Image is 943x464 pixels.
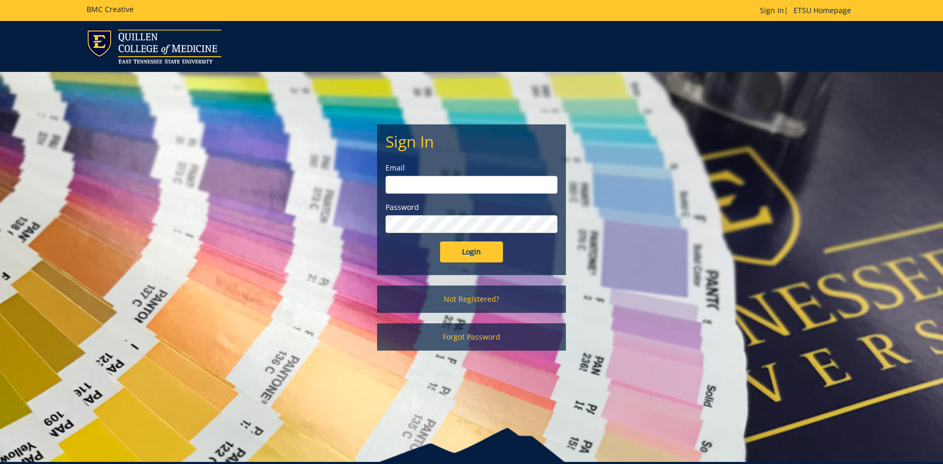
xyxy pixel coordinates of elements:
[385,163,558,173] label: Email
[385,202,558,213] label: Password
[760,5,784,15] a: Sign In
[788,5,856,15] a: ETSU Homepage
[87,29,221,64] img: ETSU logo
[377,323,566,351] a: Forgot Password
[385,133,558,150] h2: Sign In
[87,5,134,13] h5: BMC Creative
[440,241,503,262] input: Login
[377,286,566,313] a: Not Registered?
[760,5,856,16] p: |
